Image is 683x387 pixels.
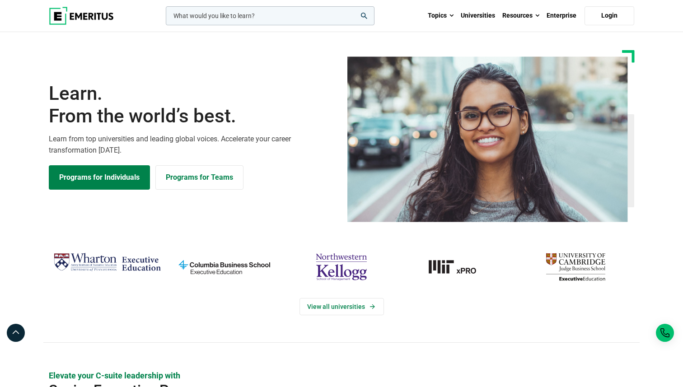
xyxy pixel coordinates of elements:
img: northwestern-kellogg [287,249,395,284]
img: Learn from the world's best [347,56,628,222]
a: View Universities [299,298,384,315]
a: Explore for Business [155,165,243,190]
span: From the world’s best. [49,105,336,127]
a: Explore Programs [49,165,150,190]
p: Elevate your C-suite leadership with [49,370,634,381]
img: cambridge-judge-business-school [522,249,630,284]
h1: Learn. [49,82,336,128]
input: woocommerce-product-search-field-0 [166,6,374,25]
a: Login [585,6,634,25]
a: MIT-xPRO [405,249,513,284]
img: Wharton Executive Education [53,249,161,276]
img: MIT xPRO [405,249,513,284]
p: Learn from top universities and leading global voices. Accelerate your career transformation [DATE]. [49,133,336,156]
img: columbia-business-school [170,249,278,284]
